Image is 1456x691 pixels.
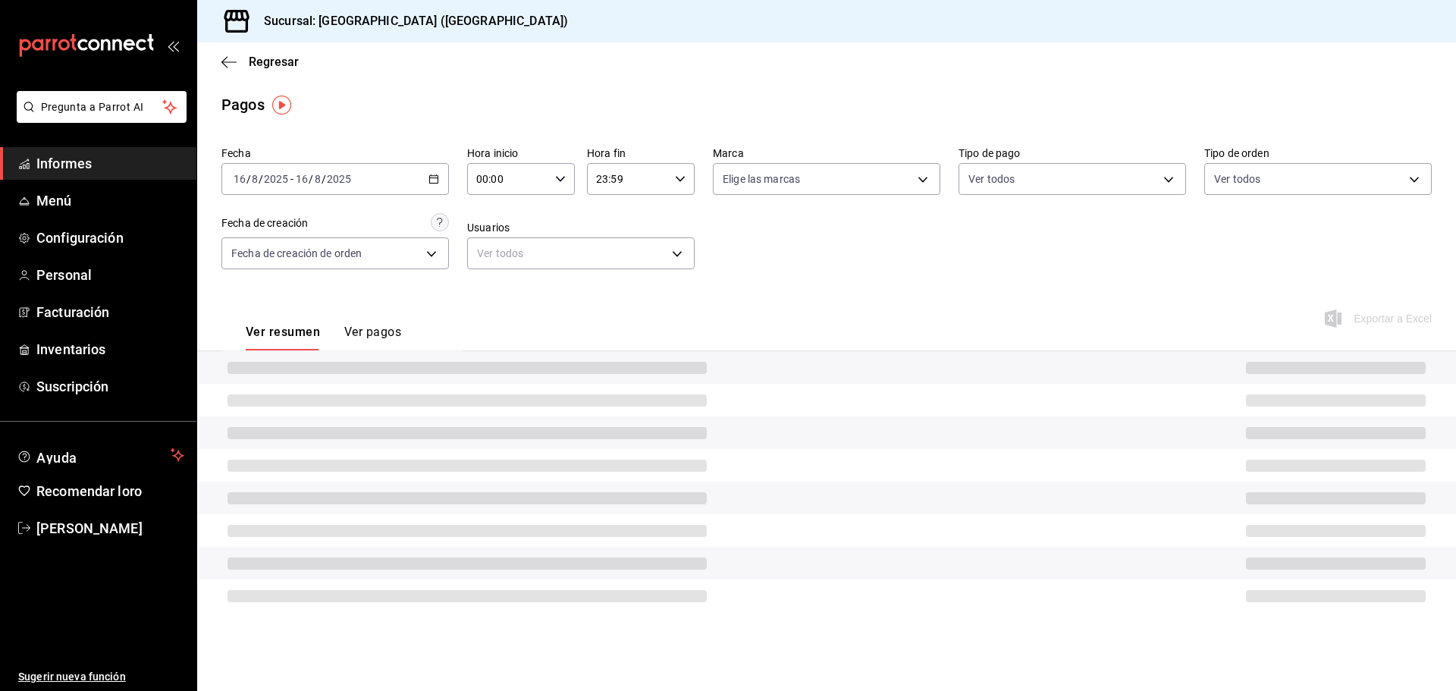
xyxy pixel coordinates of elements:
[272,96,291,115] img: Marcador de información sobre herramientas
[221,55,299,69] button: Regresar
[467,221,510,234] font: Usuarios
[231,247,362,259] font: Fecha de creación de orden
[36,450,77,466] font: Ayuda
[326,173,352,185] input: ----
[713,147,744,159] font: Marca
[36,193,72,209] font: Menú
[36,483,142,499] font: Recomendar loro
[17,91,187,123] button: Pregunta a Parrot AI
[221,217,308,229] font: Fecha de creación
[221,96,265,114] font: Pagos
[309,173,313,185] span: /
[314,173,322,185] input: --
[344,325,401,339] font: Ver pagos
[477,247,523,259] font: Ver todos
[259,173,263,185] span: /
[36,155,92,171] font: Informes
[290,173,293,185] span: -
[246,173,251,185] span: /
[587,147,626,159] font: Hora fin
[36,378,108,394] font: Suscripción
[233,173,246,185] input: --
[167,39,179,52] button: abrir_cajón_menú
[467,147,518,159] font: Hora inicio
[1204,147,1269,159] font: Tipo de orden
[295,173,309,185] input: --
[221,147,251,159] font: Fecha
[723,173,800,185] font: Elige las marcas
[322,173,326,185] span: /
[36,267,92,283] font: Personal
[264,14,568,28] font: Sucursal: [GEOGRAPHIC_DATA] ([GEOGRAPHIC_DATA])
[251,173,259,185] input: --
[968,173,1015,185] font: Ver todos
[36,230,124,246] font: Configuración
[1214,173,1260,185] font: Ver todos
[11,110,187,126] a: Pregunta a Parrot AI
[18,671,126,683] font: Sugerir nueva función
[36,304,109,320] font: Facturación
[41,101,144,113] font: Pregunta a Parrot AI
[36,341,105,357] font: Inventarios
[263,173,289,185] input: ----
[959,147,1021,159] font: Tipo de pago
[249,55,299,69] font: Regresar
[36,520,143,536] font: [PERSON_NAME]
[246,325,320,339] font: Ver resumen
[246,324,401,350] div: pestañas de navegación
